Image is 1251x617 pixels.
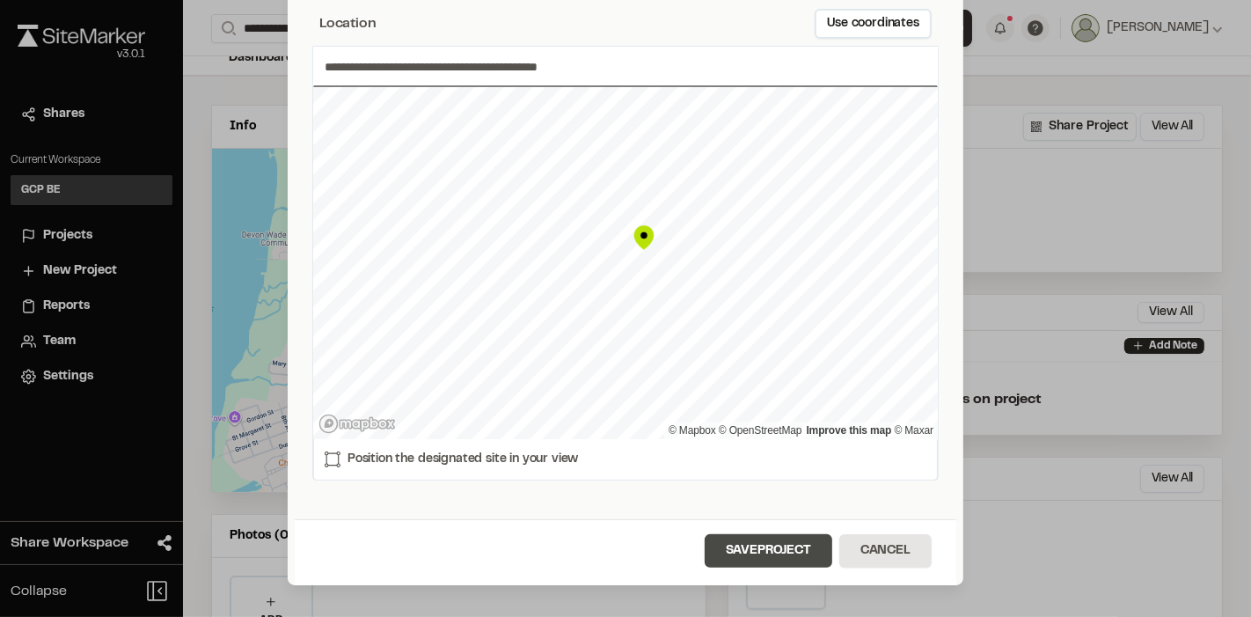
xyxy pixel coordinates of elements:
p: Position the designated site in your view [325,450,578,469]
div: Map marker [631,224,657,251]
a: OpenStreetMap [719,424,802,437]
span: Location [319,13,377,34]
a: Mapbox logo [318,414,396,434]
button: Cancel [839,534,932,568]
a: Mapbox [669,424,716,437]
a: Map feedback [807,424,892,437]
button: Use coordinates [815,9,932,39]
canvas: Map [313,87,939,439]
a: Maxar [895,424,933,437]
button: SaveProject [705,534,832,568]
